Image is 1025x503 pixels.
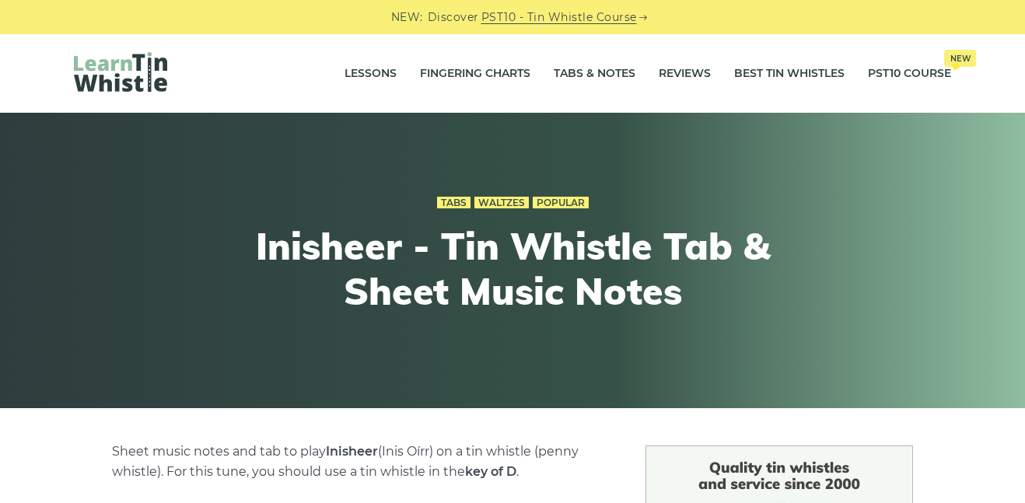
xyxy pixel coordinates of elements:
a: PST10 CourseNew [868,54,951,93]
strong: key of D [465,464,516,479]
a: Lessons [345,54,397,93]
a: Tabs [437,197,471,209]
img: LearnTinWhistle.com [74,52,167,92]
a: Waltzes [474,197,529,209]
a: Tabs & Notes [554,54,635,93]
a: Fingering Charts [420,54,530,93]
strong: Inisheer [326,444,378,459]
a: Best Tin Whistles [734,54,845,93]
a: Reviews [659,54,711,93]
p: Sheet music notes and tab to play (Inis Oírr) on a tin whistle (penny whistle). For this tune, yo... [112,442,608,482]
span: New [944,50,976,67]
h1: Inisheer - Tin Whistle Tab & Sheet Music Notes [226,224,799,313]
a: Popular [533,197,589,209]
